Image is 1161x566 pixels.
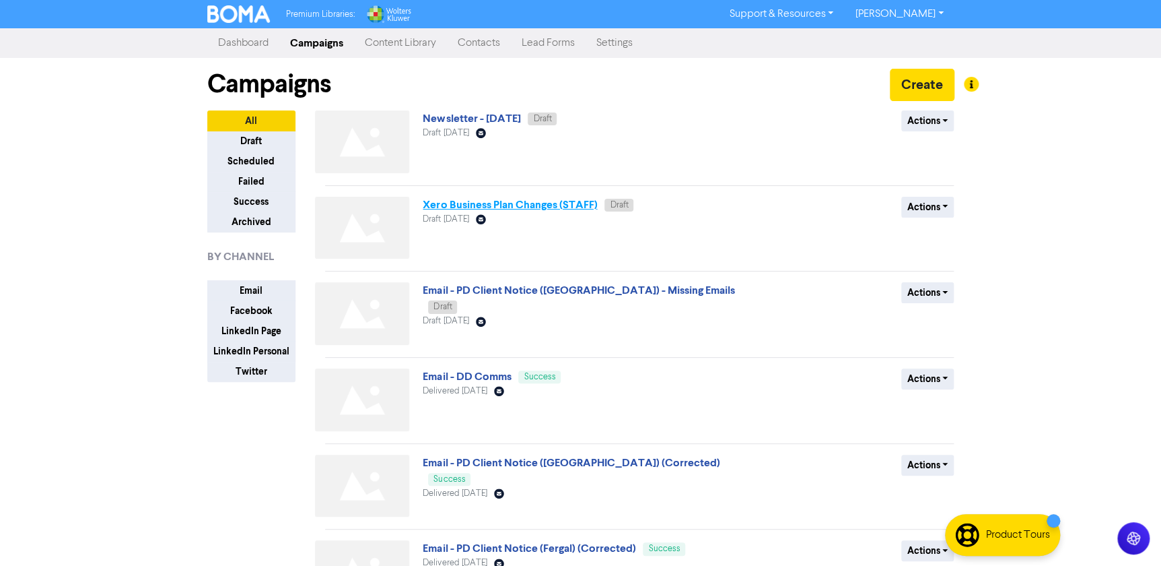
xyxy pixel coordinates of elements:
[901,455,954,476] button: Actions
[610,201,628,210] span: Draft
[1094,501,1161,566] iframe: Chat Widget
[207,5,271,23] img: BOMA Logo
[207,111,295,131] button: All
[901,282,954,303] button: Actions
[207,30,279,57] a: Dashboard
[648,544,680,553] span: Success
[901,540,954,561] button: Actions
[423,542,635,555] a: Email - PD Client Notice (Fergal) (Corrected)
[890,69,954,101] button: Create
[423,317,468,325] span: Draft [DATE]
[524,373,555,381] span: Success
[279,30,354,57] a: Campaigns
[433,475,465,484] span: Success
[207,131,295,152] button: Draft
[423,489,487,498] span: Delivered [DATE]
[207,341,295,362] button: LinkedIn Personal
[423,370,511,383] a: Email - DD Comms
[207,280,295,301] button: Email
[423,387,487,396] span: Delivered [DATE]
[844,3,954,25] a: [PERSON_NAME]
[207,212,295,232] button: Archived
[315,111,409,173] img: Not found
[901,111,954,131] button: Actions
[423,129,468,137] span: Draft [DATE]
[286,10,355,19] span: Premium Libraries:
[533,115,551,123] span: Draft
[207,171,295,192] button: Failed
[423,198,597,212] a: Xero Business Plan Changes (STAFF)
[315,282,409,345] img: Not found
[315,197,409,259] img: Not found
[423,215,468,224] span: Draft [DATE]
[447,30,511,57] a: Contacts
[207,249,274,265] span: BY CHANNEL
[423,284,734,297] a: Email - PD Client Notice ([GEOGRAPHIC_DATA]) - Missing Emails
[315,369,409,431] img: Not found
[207,151,295,172] button: Scheduled
[207,191,295,212] button: Success
[207,301,295,321] button: Facebook
[511,30,586,57] a: Lead Forms
[354,30,447,57] a: Content Library
[365,5,411,23] img: Wolters Kluwer
[207,321,295,342] button: LinkedIn Page
[315,455,409,517] img: Not found
[901,197,954,218] button: Actions
[718,3,844,25] a: Support & Resources
[423,456,719,470] a: Email - PD Client Notice ([GEOGRAPHIC_DATA]) (Corrected)
[207,361,295,382] button: Twitter
[433,303,452,311] span: Draft
[586,30,643,57] a: Settings
[207,69,331,100] h1: Campaigns
[423,112,520,125] a: Newsletter - [DATE]
[901,369,954,389] button: Actions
